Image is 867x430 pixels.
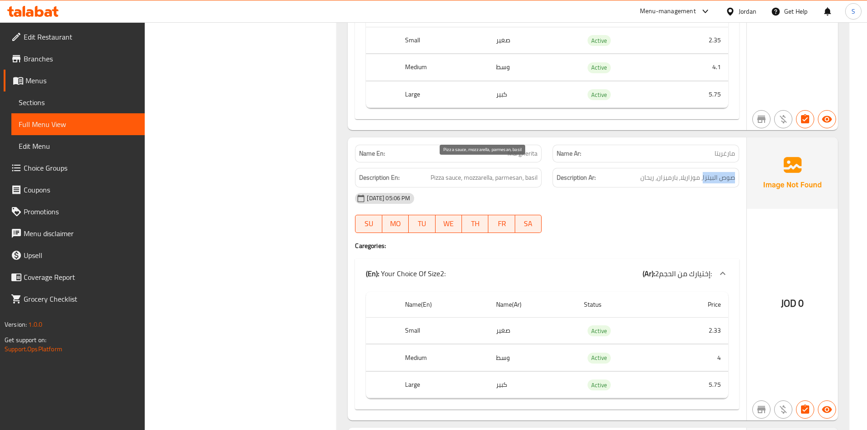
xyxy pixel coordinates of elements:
[667,81,728,108] td: 5.75
[24,162,137,173] span: Choice Groups
[11,91,145,113] a: Sections
[24,31,137,42] span: Edit Restaurant
[4,70,145,91] a: Menus
[19,119,137,130] span: Full Menu View
[577,292,667,318] th: Status
[588,62,611,73] span: Active
[739,6,756,16] div: Jordan
[489,371,577,398] td: كبير
[398,344,488,371] th: Medium
[5,319,27,330] span: Version:
[643,267,655,280] b: (Ar):
[667,344,728,371] td: 4
[466,217,485,230] span: TH
[488,215,515,233] button: FR
[588,35,611,46] span: Active
[796,110,814,128] button: Has choices
[363,194,414,202] span: [DATE] 05:06 PM
[557,172,596,183] strong: Description Ar:
[4,288,145,310] a: Grocery Checklist
[11,135,145,157] a: Edit Menu
[588,353,611,364] div: Active
[4,244,145,266] a: Upsell
[640,172,735,183] span: صوص البيتزا، موزاريلا, بارميزان، ريحان
[355,215,382,233] button: SU
[489,54,577,81] td: وسط
[798,294,804,312] span: 0
[752,110,771,128] button: Not branch specific item
[4,157,145,179] a: Choice Groups
[398,371,488,398] th: Large
[431,172,537,183] span: Pizza sauce, mozzarella, parmesan, basil
[19,141,137,152] span: Edit Menu
[398,81,488,108] th: Large
[398,317,488,344] th: Small
[398,292,488,318] th: Name(En)
[588,89,611,100] div: Active
[366,267,379,280] b: (En):
[4,26,145,48] a: Edit Restaurant
[386,217,405,230] span: MO
[4,266,145,288] a: Coverage Report
[382,215,409,233] button: MO
[24,184,137,195] span: Coupons
[398,54,488,81] th: Medium
[588,380,611,390] span: Active
[462,215,488,233] button: TH
[359,149,385,158] strong: Name En:
[489,27,577,54] td: صغير
[492,217,511,230] span: FR
[366,292,728,399] table: choices table
[507,149,537,158] span: Margherita
[752,400,771,419] button: Not branch specific item
[359,172,400,183] strong: Description En:
[747,137,838,208] img: Ae5nvW7+0k+MAAAAAElFTkSuQmCC
[359,217,378,230] span: SU
[489,292,577,318] th: Name(Ar)
[588,35,611,46] div: Active
[667,317,728,344] td: 2.33
[24,293,137,304] span: Grocery Checklist
[25,75,137,86] span: Menus
[436,215,462,233] button: WE
[667,371,728,398] td: 5.75
[588,90,611,100] span: Active
[588,326,611,336] span: Active
[412,217,431,230] span: TU
[11,113,145,135] a: Full Menu View
[655,267,712,280] span: إختيارك من الحجم2:
[24,272,137,283] span: Coverage Report
[4,201,145,223] a: Promotions
[640,6,696,17] div: Menu-management
[667,54,728,81] td: 4.1
[489,344,577,371] td: وسط
[515,215,542,233] button: SA
[439,217,458,230] span: WE
[24,53,137,64] span: Branches
[19,97,137,108] span: Sections
[28,319,42,330] span: 1.0.0
[588,353,611,363] span: Active
[24,250,137,261] span: Upsell
[355,259,739,288] div: (En): Your Choice Of Size2:(Ar):إختيارك من الحجم2:
[24,206,137,217] span: Promotions
[4,48,145,70] a: Branches
[4,179,145,201] a: Coupons
[5,343,62,355] a: Support.OpsPlatform
[5,334,46,346] span: Get support on:
[409,215,435,233] button: TU
[355,241,739,250] h4: Caregories:
[781,294,796,312] span: JOD
[398,27,488,54] th: Small
[24,228,137,239] span: Menu disclaimer
[519,217,538,230] span: SA
[366,268,446,279] p: Your Choice Of Size2:
[489,317,577,344] td: صغير
[557,149,581,158] strong: Name Ar:
[667,292,728,318] th: Price
[852,6,855,16] span: S
[715,149,735,158] span: مارغريتا
[667,27,728,54] td: 2.35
